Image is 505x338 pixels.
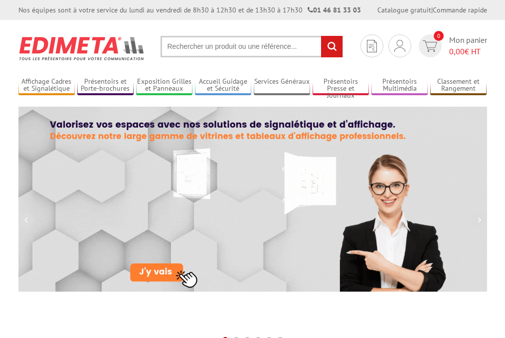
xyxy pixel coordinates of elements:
div: Nos équipes sont à votre service du lundi au vendredi de 8h30 à 12h30 et de 13h30 à 17h30 [18,5,361,15]
a: Affichage Cadres et Signalétique [18,77,75,94]
div: | [377,5,487,15]
a: Commande rapide [433,5,487,14]
a: devis rapide 0 Mon panier 0,00€ HT [416,34,487,57]
a: Classement et Rangement [430,77,487,94]
a: Présentoirs Presse et Journaux [313,77,369,94]
a: Exposition Grilles et Panneaux [136,77,192,94]
a: Services Généraux [254,77,310,94]
img: devis rapide [367,40,377,52]
span: Mon panier [449,34,487,57]
span: € HT [449,46,487,57]
span: 0,00 [449,46,465,56]
img: devis rapide [423,40,437,52]
span: 0 [434,31,444,41]
strong: 01 46 81 33 03 [308,5,361,14]
input: rechercher [321,36,342,57]
img: devis rapide [394,40,405,52]
a: Accueil Guidage et Sécurité [195,77,251,94]
a: Catalogue gratuit [377,5,431,14]
a: Présentoirs et Porte-brochures [77,77,134,94]
input: Rechercher un produit ou une référence... [161,36,343,57]
a: Présentoirs Multimédia [371,77,428,94]
img: Présentoir, panneau, stand - Edimeta - PLV, affichage, mobilier bureau, entreprise [18,30,146,67]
